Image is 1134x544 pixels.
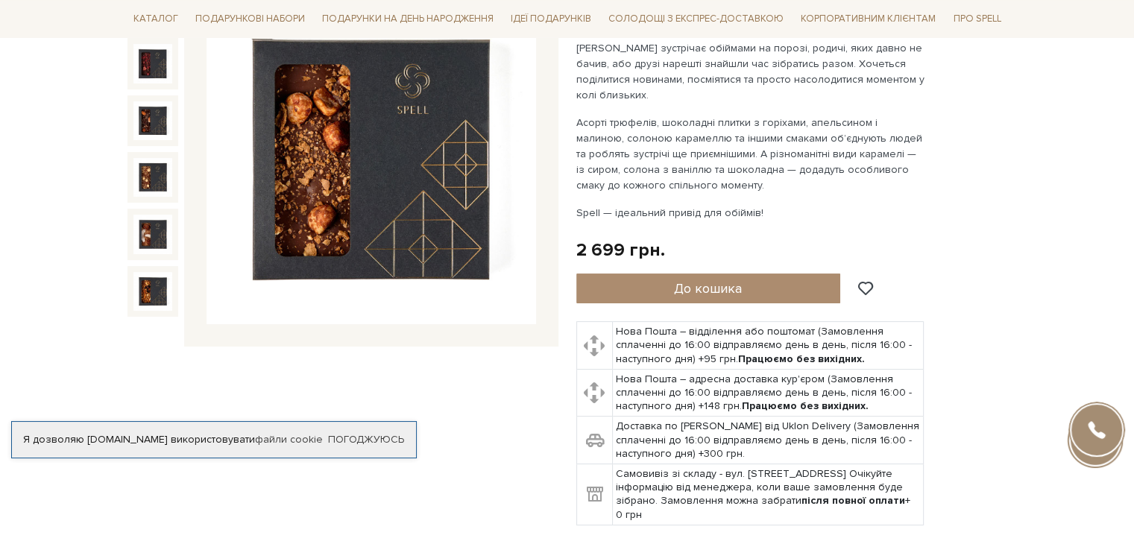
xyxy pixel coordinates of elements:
div: 2 699 грн. [576,238,665,262]
span: Подарункові набори [189,7,311,31]
img: Подарунок Колекціонер обіймів [133,158,172,197]
p: Spell — ідеальний привід для обіймів! [576,205,926,221]
img: Подарунок Колекціонер обіймів [133,101,172,140]
b: Працюємо без вихідних. [738,352,865,365]
span: Каталог [127,7,184,31]
p: Асорті трюфелів, шоколадні плитки з горіхами, апельсином і малиною, солоною карамеллю та іншими с... [576,115,926,193]
b: Працюємо без вихідних. [742,399,869,412]
td: Самовивіз зі складу - вул. [STREET_ADDRESS] Очікуйте інформацію від менеджера, коли ваше замовлен... [612,464,923,525]
span: Подарунки на День народження [316,7,500,31]
span: Про Spell [947,7,1007,31]
td: Нова Пошта – адресна доставка кур'єром (Замовлення сплаченні до 16:00 відправляємо день в день, п... [612,369,923,417]
b: після повної оплати [801,494,905,507]
td: Нова Пошта – відділення або поштомат (Замовлення сплаченні до 16:00 відправляємо день в день, піс... [612,322,923,370]
a: Корпоративним клієнтам [795,6,942,31]
img: Подарунок Колекціонер обіймів [133,215,172,253]
a: Погоджуюсь [328,433,404,446]
a: Солодощі з експрес-доставкою [602,6,790,31]
img: Подарунок Колекціонер обіймів [133,272,172,311]
span: Ідеї подарунків [505,7,597,31]
td: Доставка по [PERSON_NAME] від Uklon Delivery (Замовлення сплаченні до 16:00 відправляємо день в д... [612,417,923,464]
div: Я дозволяю [DOMAIN_NAME] використовувати [12,433,416,446]
p: [PERSON_NAME] зустрічає обіймами на порозі, родичі, яких давно не бачив, або друзі нарешті знайшл... [576,40,926,103]
span: До кошика [674,280,742,297]
img: Подарунок Колекціонер обіймів [133,44,172,83]
button: До кошика [576,273,841,303]
a: файли cookie [255,433,323,446]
